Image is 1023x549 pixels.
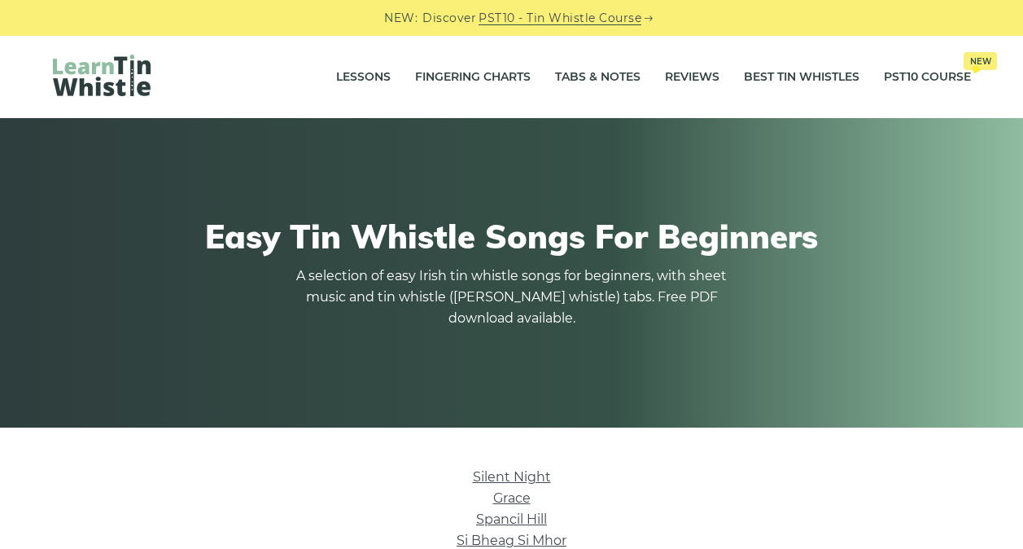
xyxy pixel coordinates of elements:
a: Spancil Hill [476,512,547,527]
a: Reviews [665,57,719,98]
a: Si­ Bheag Si­ Mhor [457,533,566,548]
a: Tabs & Notes [555,57,640,98]
a: PST10 CourseNew [884,57,971,98]
a: Best Tin Whistles [744,57,859,98]
p: A selection of easy Irish tin whistle songs for beginners, with sheet music and tin whistle ([PER... [292,266,732,329]
a: Silent Night [473,469,551,485]
a: Fingering Charts [415,57,531,98]
a: Lessons [336,57,391,98]
h1: Easy Tin Whistle Songs For Beginners [53,217,971,256]
span: New [964,52,997,70]
a: Grace [493,490,531,506]
img: LearnTinWhistle.com [53,55,151,96]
